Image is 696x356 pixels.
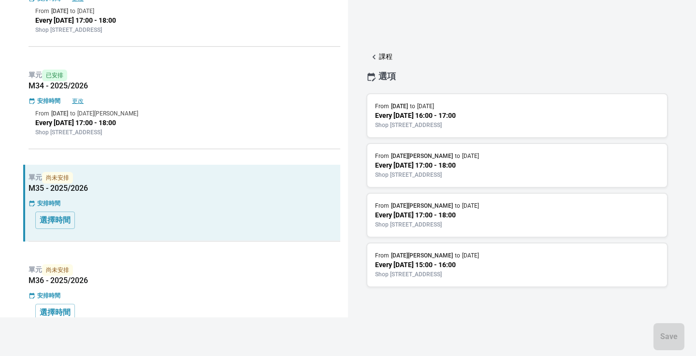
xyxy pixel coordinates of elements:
p: 安排時間 [37,291,60,300]
p: 課程 [379,52,392,62]
p: Every [DATE] 17:00 - 18:00 [35,15,333,26]
p: 安排時間 [37,97,60,105]
p: to [410,102,415,111]
p: [DATE][PERSON_NAME] [77,109,138,118]
p: From [35,109,49,118]
span: 尚未安排 [42,264,73,276]
p: [DATE][PERSON_NAME] [391,201,453,210]
p: to [70,109,75,118]
p: 選擇時間 [40,214,71,226]
p: [DATE] [51,7,68,15]
button: 選擇時間 [35,304,75,321]
p: [DATE] [77,7,94,15]
p: Shop [STREET_ADDRESS] [375,220,659,229]
p: From [375,251,389,260]
p: Every [DATE] 17:00 - 18:00 [35,118,333,128]
p: [DATE] [462,152,479,160]
p: From [375,102,389,111]
button: 更改 [62,97,93,105]
p: Every [DATE] 15:00 - 16:00 [375,260,659,270]
p: Shop [STREET_ADDRESS] [35,128,333,137]
p: 單元 [29,70,340,81]
p: to [455,251,460,260]
p: Every [DATE] 16:00 - 17:00 [375,111,659,121]
p: [DATE] [462,201,479,210]
h5: M36 - 2025/2026 [29,276,340,285]
p: [DATE] [391,102,408,111]
p: 選擇時間 [40,307,71,318]
p: to [455,152,460,160]
h5: M35 - 2025/2026 [29,184,340,193]
span: 尚未安排 [42,172,73,184]
p: [DATE][PERSON_NAME] [391,251,453,260]
p: From [375,152,389,160]
p: Shop [STREET_ADDRESS] [375,121,659,129]
p: [DATE] [462,251,479,260]
span: 已安排 [42,70,67,81]
p: 單元 [29,172,340,184]
p: to [455,201,460,210]
h5: M34 - 2025/2026 [29,81,340,91]
p: [DATE][PERSON_NAME] [391,152,453,160]
p: 選項 [378,70,396,84]
p: Every [DATE] 17:00 - 18:00 [375,210,659,220]
p: From [35,7,49,15]
button: 選擇時間 [35,212,75,229]
p: [DATE] [417,102,434,111]
p: 單元 [29,264,340,276]
p: to [70,7,75,15]
button: 課程 [366,50,395,64]
p: 安排時間 [37,199,60,208]
p: From [375,201,389,210]
p: Every [DATE] 17:00 - 18:00 [375,160,659,171]
p: [DATE] [51,109,68,118]
p: Shop [STREET_ADDRESS] [35,26,333,34]
p: Shop [STREET_ADDRESS] [375,171,659,179]
p: Shop [STREET_ADDRESS] [375,270,659,279]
